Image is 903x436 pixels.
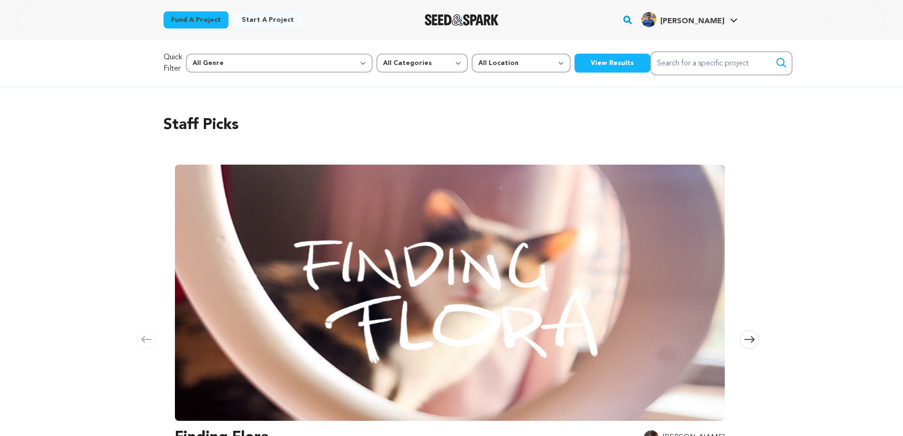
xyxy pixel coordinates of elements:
a: Seed&Spark Homepage [425,14,499,26]
img: aa3a6eba01ca51bb.jpg [641,12,657,27]
a: Start a project [234,11,301,28]
img: Seed&Spark Logo Dark Mode [425,14,499,26]
a: Fund a project [164,11,228,28]
span: Brijesh G.'s Profile [639,10,739,30]
input: Search for a specific project [650,51,793,75]
button: View Results [575,54,650,73]
h2: Staff Picks [164,114,740,137]
div: Brijesh G.'s Profile [641,12,724,27]
a: Brijesh G.'s Profile [639,10,739,27]
span: [PERSON_NAME] [660,18,724,25]
img: Finding Flora image [175,165,725,421]
p: Quick Filter [164,52,182,74]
